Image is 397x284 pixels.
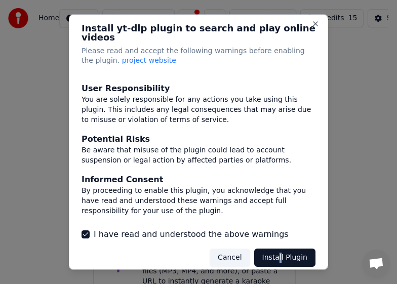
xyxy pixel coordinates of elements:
[82,186,315,216] div: By proceeding to enable this plugin, you acknowledge that you have read and understood these warn...
[82,95,315,125] div: You are solely responsible for any actions you take using this plugin. This includes any legal co...
[82,44,315,74] div: Enabling this plugin does not imply endorsement or support by our company. The plugin is a separa...
[82,23,315,42] h2: Install yt-dlp plugin to search and play online videos
[210,249,250,267] button: Cancel
[82,133,315,145] div: Potential Risks
[82,83,315,95] div: User Responsibility
[94,228,289,240] label: I have read and understood the above warnings
[122,56,176,64] span: project website
[82,174,315,186] div: Informed Consent
[82,145,315,166] div: Be aware that misuse of the plugin could lead to account suspension or legal action by affected p...
[254,249,315,267] button: Install Plugin
[82,46,315,66] p: Please read and accept the following warnings before enabling the plugin.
